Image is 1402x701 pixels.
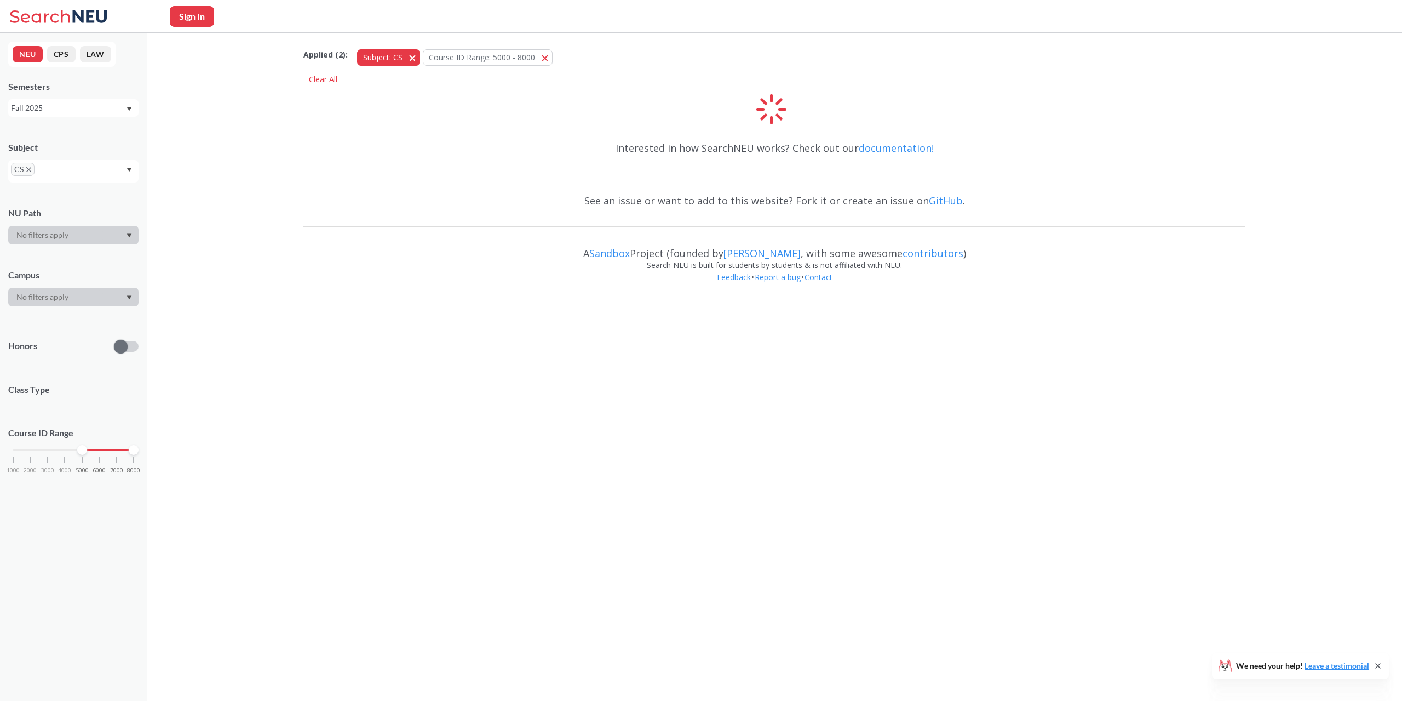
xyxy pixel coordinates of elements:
[303,259,1245,271] div: Search NEU is built for students by students & is not affiliated with NEU.
[8,288,139,306] div: Dropdown arrow
[47,46,76,62] button: CPS
[127,107,132,111] svg: Dropdown arrow
[1236,662,1369,670] span: We need your help!
[93,468,106,474] span: 6000
[903,247,963,260] a: contributors
[8,226,139,244] div: Dropdown arrow
[303,71,343,88] div: Clear All
[429,52,535,62] span: Course ID Range: 5000 - 8000
[170,6,214,27] button: Sign In
[127,295,132,300] svg: Dropdown arrow
[8,384,139,396] span: Class Type
[7,468,20,474] span: 1000
[127,233,132,238] svg: Dropdown arrow
[303,237,1245,259] div: A Project (founded by , with some awesome )
[1305,661,1369,670] a: Leave a testimonial
[804,272,833,282] a: Contact
[363,52,403,62] span: Subject: CS
[423,49,553,66] button: Course ID Range: 5000 - 8000
[754,272,801,282] a: Report a bug
[303,132,1245,164] div: Interested in how SearchNEU works? Check out our
[303,271,1245,300] div: • •
[8,269,139,281] div: Campus
[859,141,934,155] a: documentation!
[58,468,71,474] span: 4000
[76,468,89,474] span: 5000
[127,168,132,172] svg: Dropdown arrow
[723,247,801,260] a: [PERSON_NAME]
[80,46,111,62] button: LAW
[11,102,125,114] div: Fall 2025
[8,160,139,183] div: CSX to remove pillDropdown arrow
[41,468,54,474] span: 3000
[8,99,139,117] div: Fall 2025Dropdown arrow
[929,194,963,207] a: GitHub
[8,81,139,93] div: Semesters
[110,468,123,474] span: 7000
[127,468,140,474] span: 8000
[303,185,1245,216] div: See an issue or want to add to this website? Fork it or create an issue on .
[24,468,37,474] span: 2000
[8,141,139,153] div: Subject
[8,340,37,352] p: Honors
[13,46,43,62] button: NEU
[11,163,35,176] span: CSX to remove pill
[589,247,630,260] a: Sandbox
[303,49,348,61] span: Applied ( 2 ):
[8,207,139,219] div: NU Path
[716,272,751,282] a: Feedback
[26,167,31,172] svg: X to remove pill
[357,49,420,66] button: Subject: CS
[8,427,139,440] p: Course ID Range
